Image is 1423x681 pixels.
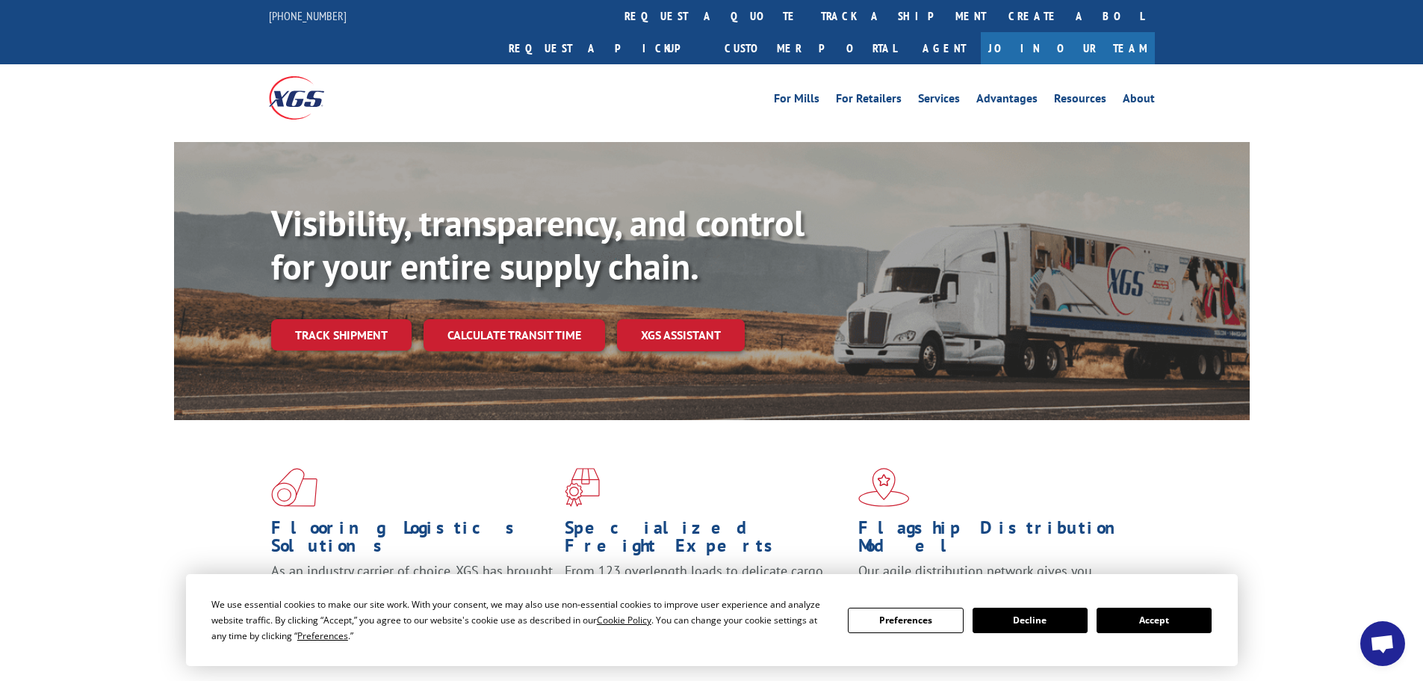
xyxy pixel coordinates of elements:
[981,32,1155,64] a: Join Our Team
[565,468,600,507] img: xgs-icon-focused-on-flooring-red
[858,562,1133,597] span: Our agile distribution network gives you nationwide inventory management on demand.
[271,519,554,562] h1: Flooring Logistics Solutions
[976,93,1038,109] a: Advantages
[271,562,553,615] span: As an industry carrier of choice, XGS has brought innovation and dedication to flooring logistics...
[271,200,804,289] b: Visibility, transparency, and control for your entire supply chain.
[774,93,819,109] a: For Mills
[1054,93,1106,109] a: Resources
[713,32,908,64] a: Customer Portal
[836,93,902,109] a: For Retailers
[269,8,347,23] a: [PHONE_NUMBER]
[1360,621,1405,666] div: Open chat
[424,319,605,351] a: Calculate transit time
[271,468,317,507] img: xgs-icon-total-supply-chain-intelligence-red
[858,519,1141,562] h1: Flagship Distribution Model
[858,468,910,507] img: xgs-icon-flagship-distribution-model-red
[497,32,713,64] a: Request a pickup
[973,608,1088,633] button: Decline
[1123,93,1155,109] a: About
[617,319,745,351] a: XGS ASSISTANT
[848,608,963,633] button: Preferences
[211,597,830,644] div: We use essential cookies to make our site work. With your consent, we may also use non-essential ...
[565,562,847,629] p: From 123 overlength loads to delicate cargo, our experienced staff knows the best way to move you...
[565,519,847,562] h1: Specialized Freight Experts
[1097,608,1212,633] button: Accept
[186,574,1238,666] div: Cookie Consent Prompt
[597,614,651,626] span: Cookie Policy
[297,629,348,642] span: Preferences
[271,319,412,351] a: Track shipment
[908,32,981,64] a: Agent
[918,93,960,109] a: Services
